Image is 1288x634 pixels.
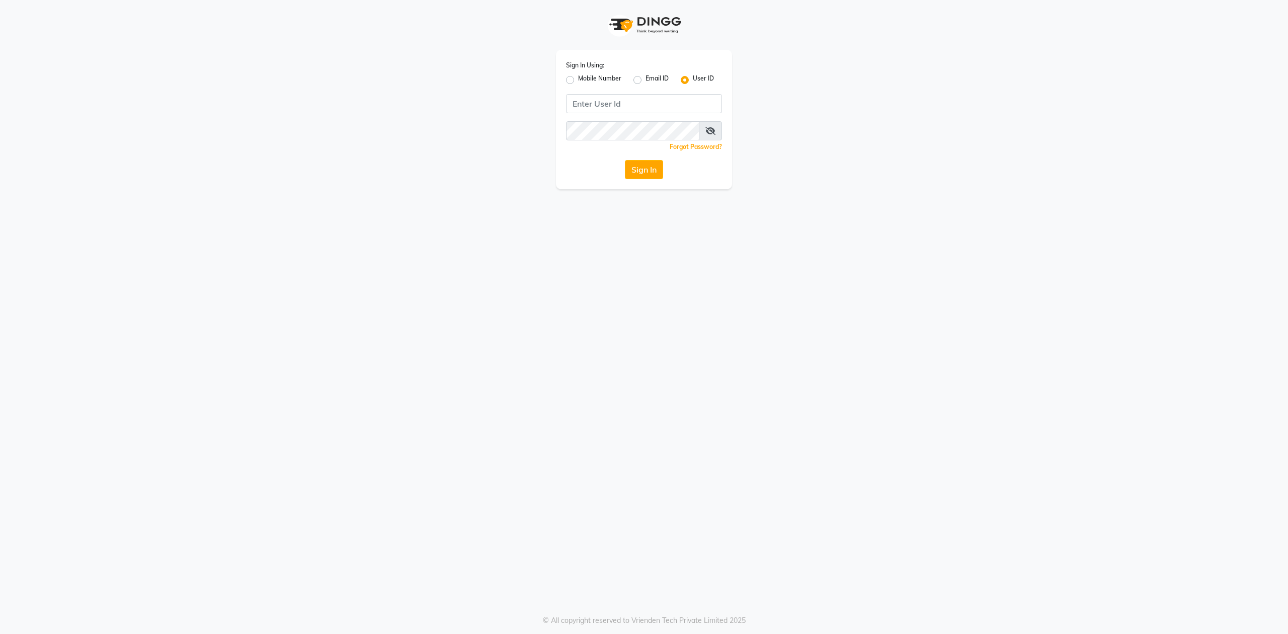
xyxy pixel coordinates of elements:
a: Forgot Password? [670,143,722,150]
label: Sign In Using: [566,61,604,70]
input: Username [566,94,722,113]
button: Sign In [625,160,663,179]
img: logo1.svg [604,10,684,40]
label: Email ID [646,74,669,86]
label: User ID [693,74,714,86]
label: Mobile Number [578,74,621,86]
input: Username [566,121,699,140]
